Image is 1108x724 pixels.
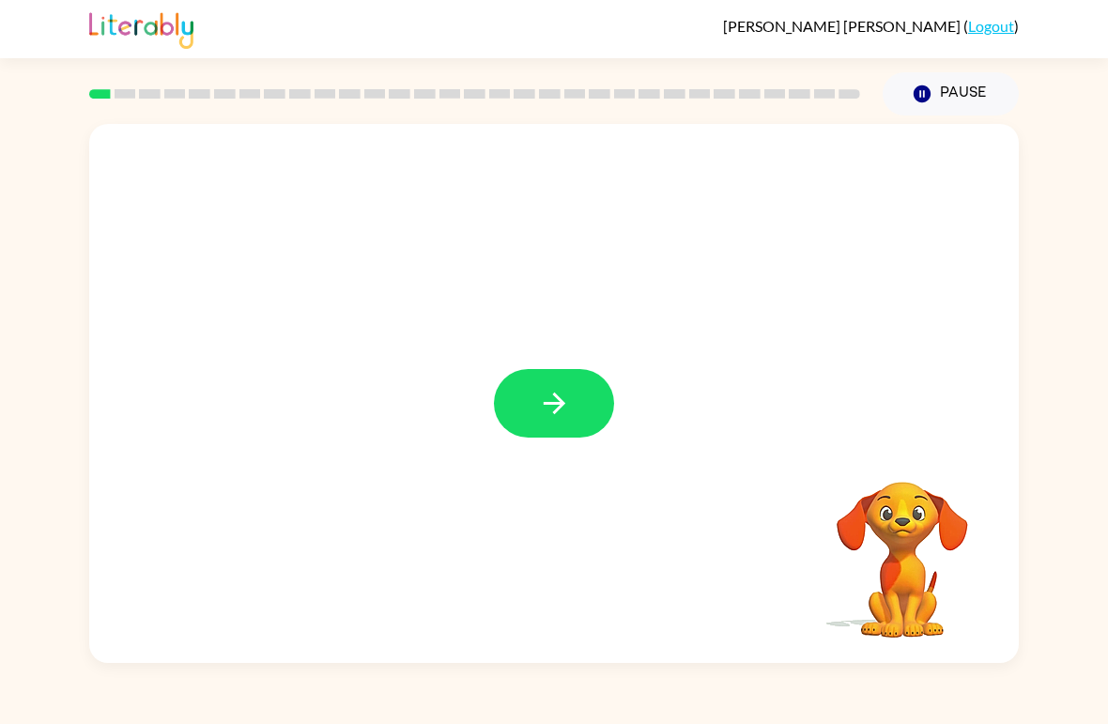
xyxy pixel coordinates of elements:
span: [PERSON_NAME] [PERSON_NAME] [723,17,963,35]
button: Pause [883,72,1019,116]
a: Logout [968,17,1014,35]
div: ( ) [723,17,1019,35]
video: Your browser must support playing .mp4 files to use Literably. Please try using another browser. [808,453,996,640]
img: Literably [89,8,193,49]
